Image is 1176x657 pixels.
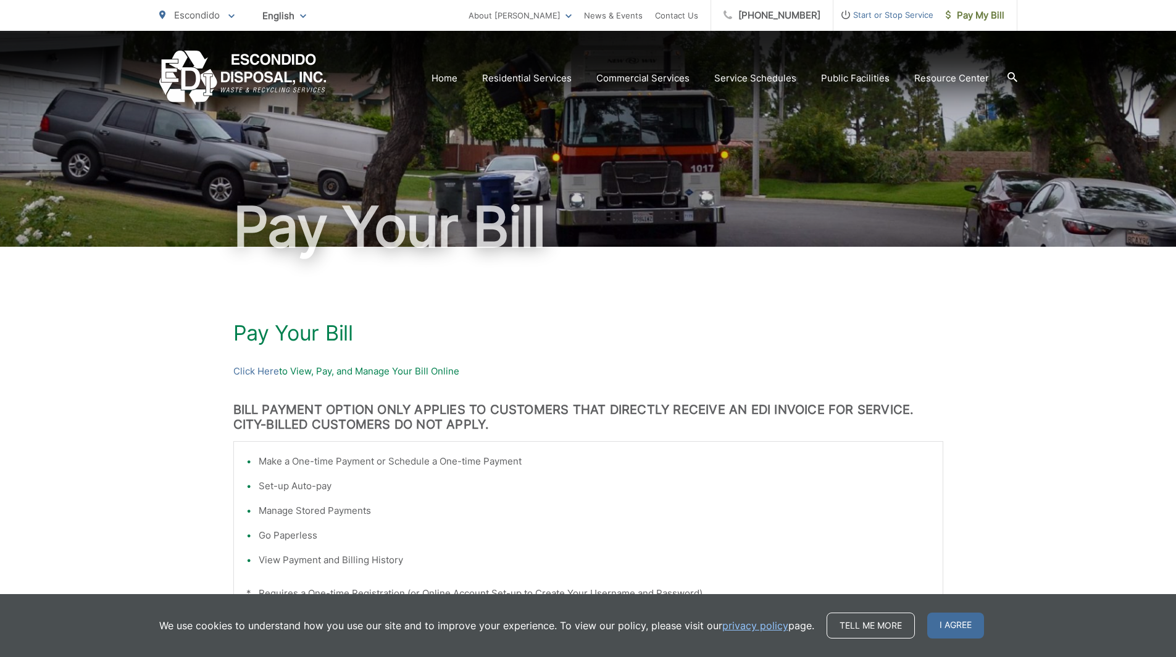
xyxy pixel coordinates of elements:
a: Service Schedules [714,71,796,86]
span: English [253,5,315,27]
a: News & Events [584,8,643,23]
a: Tell me more [827,613,915,638]
a: About [PERSON_NAME] [469,8,572,23]
p: We use cookies to understand how you use our site and to improve your experience. To view our pol... [159,618,814,633]
a: EDCD logo. Return to the homepage. [159,51,327,105]
span: Escondido [174,9,220,21]
h1: Pay Your Bill [233,321,943,345]
p: to View, Pay, and Manage Your Bill Online [233,364,943,379]
a: Resource Center [914,71,989,86]
li: Set-up Auto-pay [259,479,930,494]
a: privacy policy [722,618,788,633]
li: View Payment and Billing History [259,553,930,568]
li: Manage Stored Payments [259,503,930,518]
p: * Requires a One-time Registration (or Online Account Set-up to Create Your Username and Password) [246,586,930,601]
li: Go Paperless [259,528,930,543]
a: Contact Us [655,8,698,23]
a: Public Facilities [821,71,890,86]
h1: Pay Your Bill [159,196,1017,258]
span: Pay My Bill [946,8,1004,23]
a: Click Here [233,364,279,379]
a: Commercial Services [596,71,690,86]
span: I agree [927,613,984,638]
li: Make a One-time Payment or Schedule a One-time Payment [259,454,930,469]
a: Home [432,71,457,86]
a: Residential Services [482,71,572,86]
h3: BILL PAYMENT OPTION ONLY APPLIES TO CUSTOMERS THAT DIRECTLY RECEIVE AN EDI INVOICE FOR SERVICE. C... [233,402,943,432]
